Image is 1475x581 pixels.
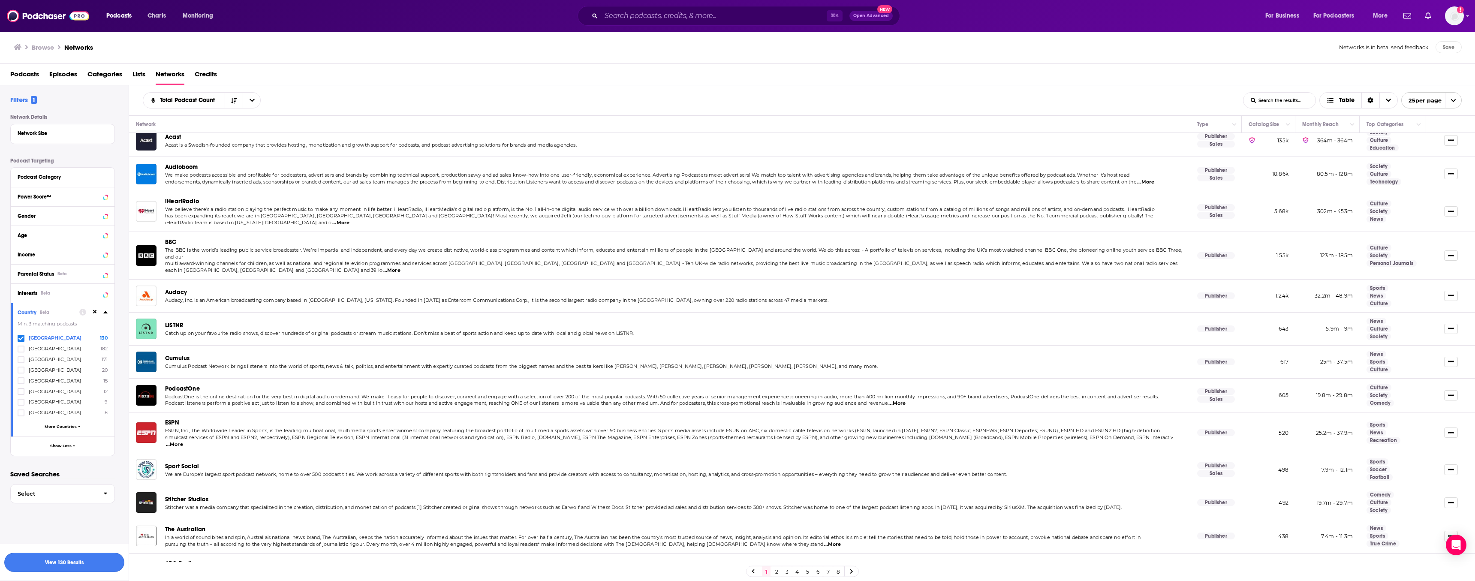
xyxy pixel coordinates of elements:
button: Show More Button [1444,531,1458,541]
span: ...More [824,541,841,548]
p: 25m - 37.5m [1302,358,1353,365]
span: ...More [383,267,400,274]
span: multi award-winning channels for children, as well as national and regional television programmes... [165,260,1177,273]
a: Credits [195,67,217,85]
div: Type [1197,119,1209,129]
img: iHeartRadio [136,201,157,222]
div: Network [136,119,156,129]
p: Publisher [1197,533,1235,539]
a: Charts [142,9,171,23]
span: Podcast listeners perform a positive act just to listen to a show, and combined with built in tru... [165,400,888,406]
span: iHeartRadio [165,198,199,205]
img: LiSTNR [136,319,157,339]
span: Networks [156,67,184,85]
span: [GEOGRAPHIC_DATA] [29,335,81,341]
span: For Podcasters [1313,10,1355,22]
span: Logged in as aekline-art19 [1445,6,1464,25]
a: Society [1367,507,1391,514]
button: Show More Button [1444,250,1458,261]
a: The Australian [136,526,157,546]
button: Show More Button [1444,497,1458,508]
button: Network Size [18,128,108,138]
a: Sport Social [136,459,157,480]
p: Publisher [1197,204,1235,211]
a: Society [1367,208,1391,215]
img: User Profile [1445,6,1464,25]
span: [GEOGRAPHIC_DATA] [29,356,81,362]
span: Catch up on your favourite radio shows, discover hundreds of original podcasts or stream music st... [165,330,634,336]
a: LiSTNR [165,322,183,329]
span: ...More [888,400,906,407]
span: Show Less [50,444,72,449]
a: 1 [762,566,771,577]
a: Culture [1367,244,1391,251]
img: Audacy [136,286,157,306]
button: open menu [100,9,143,23]
span: [GEOGRAPHIC_DATA] [29,346,81,352]
span: [GEOGRAPHIC_DATA] [29,409,81,415]
span: ...More [166,441,183,448]
div: Network Size [18,130,102,136]
button: Open AdvancedNew [849,11,893,21]
button: Save [1436,41,1462,53]
span: 492 [1279,500,1288,506]
button: Networks is in beta, send feedback. [1337,41,1432,53]
a: Football [1367,474,1393,481]
p: Sales [1197,396,1235,403]
a: BBC [165,238,177,246]
span: We make podcasts accessible and profitable for podcasters, advertisers and brands by combining te... [165,172,1129,178]
button: Income [18,249,108,259]
span: Audacy, Inc. is an American broadcasting company based in [GEOGRAPHIC_DATA], [US_STATE]. Founded ... [165,297,828,303]
a: News [1367,429,1386,436]
a: The Australian [165,526,205,533]
p: Saved Searches [10,470,115,478]
span: We are Europe's largest sport podcast network, home to over 500 podcast titles. We work across a ... [165,471,1007,477]
span: [GEOGRAPHIC_DATA] [29,378,81,384]
p: Publisher [1197,167,1235,174]
p: Sales [1197,212,1235,219]
a: Lists [132,67,145,85]
a: Stitcher Studios [165,496,208,503]
button: Show More Button [1444,135,1458,145]
button: View 130 Results [4,553,124,572]
span: Open Advanced [853,14,889,18]
button: Parental StatusBeta [18,268,108,279]
span: Cumulus [165,355,190,362]
a: PodcastOne [165,385,200,392]
a: News [1367,292,1386,299]
button: Show More Button [1444,464,1458,475]
a: Recreation [1367,437,1400,444]
span: [GEOGRAPHIC_DATA] [29,367,81,373]
button: Show profile menu [1445,6,1464,25]
img: Acast [136,130,157,151]
a: News [1367,351,1386,358]
p: Publisher [1197,462,1235,469]
a: Acast [165,133,181,141]
span: Total Podcast Count [160,97,218,103]
p: 25.2m - 37.9m [1302,429,1353,437]
span: Categories [87,67,122,85]
button: open menu [143,97,225,103]
div: Open Intercom Messenger [1446,535,1466,555]
a: Culture [1367,384,1391,391]
a: Culture [1367,366,1391,373]
a: Sports [1367,358,1388,365]
button: InterestsBeta [18,287,108,298]
img: ESPN [136,422,157,443]
span: 438 [1278,533,1288,539]
span: ...More [332,220,349,226]
a: Podcasts [10,67,39,85]
button: Show Less [11,437,114,456]
p: Publisher [1197,133,1235,140]
a: Society [1367,163,1391,170]
p: Publisher [1197,429,1235,436]
span: ESPN [165,419,179,426]
p: 19.8m - 29.8m [1302,391,1353,399]
a: Soccer [1367,466,1390,473]
a: Comedy [1367,491,1394,498]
